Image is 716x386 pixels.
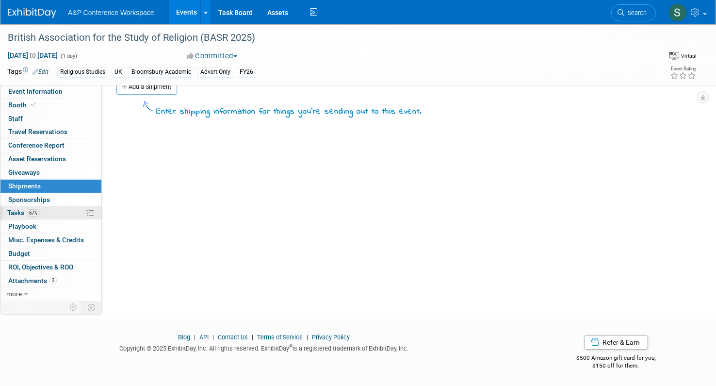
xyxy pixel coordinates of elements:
span: Attachments [8,277,57,285]
a: Contact Us [218,334,248,341]
span: Tasks [7,209,40,217]
a: more [0,287,101,301]
a: Event Information [0,85,101,98]
span: more [6,290,22,298]
div: British Association for the Study of Religion (BASR 2025) [4,29,638,47]
a: Travel Reservations [0,125,101,138]
td: Toggle Event Tabs [82,301,102,314]
a: Terms of Service [257,334,303,341]
a: Attachments3 [0,274,101,287]
span: to [28,51,37,59]
img: ExhibitDay [8,8,56,18]
span: Budget [8,250,30,257]
button: Committed [183,51,241,61]
a: Budget [0,247,101,260]
span: Giveaways [8,168,40,176]
div: Event Format [669,50,697,60]
td: Tags [7,67,49,78]
span: | [304,334,310,341]
div: Virtual [681,52,697,60]
div: Advert Only [197,67,233,77]
span: | [249,334,256,341]
span: Misc. Expenses & Credits [8,236,84,244]
span: Sponsorships [8,196,50,203]
a: API [199,334,209,341]
span: | [210,334,216,341]
div: $500 Amazon gift card for you, [535,348,697,370]
a: Search [611,4,656,21]
div: FY26 [237,67,256,77]
div: UK [112,67,125,77]
span: 3 [49,277,57,284]
span: ROI, Objectives & ROO [8,263,73,271]
span: [DATE] [DATE] [7,51,58,60]
a: Tasks67% [0,206,101,219]
img: Sophia Hettler [668,3,687,22]
a: Privacy Policy [312,334,350,341]
a: Staff [0,112,101,125]
span: Event Information [8,87,63,95]
div: $150 off for them. [535,362,697,370]
a: Edit [33,68,49,75]
div: Copyright © 2025 ExhibitDay, Inc. All rights reserved. ExhibitDay is a registered trademark of Ex... [7,342,521,353]
a: ROI, Objectives & ROO [0,261,101,274]
span: (1 day) [60,53,77,59]
td: Personalize Event Tab Strip [65,301,82,314]
a: Playbook [0,220,101,233]
span: A&P Conference Workspace [68,9,154,17]
sup: ® [289,344,293,349]
span: Search [624,9,647,17]
i: Booth reservation complete [31,102,36,107]
a: Misc. Expenses & Credits [0,234,101,247]
a: Blog [178,334,190,341]
div: Religious Studies [57,67,108,77]
span: Travel Reservations [8,128,67,135]
a: Add a Shipment [116,79,177,95]
span: Staff [8,115,23,122]
div: Bloomsbury Academic [129,67,194,77]
span: Booth [8,101,38,109]
div: Enter shipping information for things you're sending out to this event. [156,106,422,118]
a: Sponsorships [0,193,101,206]
span: 67% [27,209,40,217]
a: Shipments [0,180,101,193]
span: Playbook [8,222,36,230]
span: Conference Report [8,141,65,149]
div: Event Rating [670,67,696,71]
span: | [192,334,198,341]
a: Giveaways [0,166,101,179]
span: Shipments [8,182,41,190]
span: Asset Reservations [8,155,66,163]
a: Conference Report [0,139,101,152]
a: Refer & Earn [584,335,648,350]
a: Asset Reservations [0,152,101,166]
div: Event Format [594,50,697,65]
img: Format-Virtual.png [669,52,679,60]
a: Booth [0,99,101,112]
